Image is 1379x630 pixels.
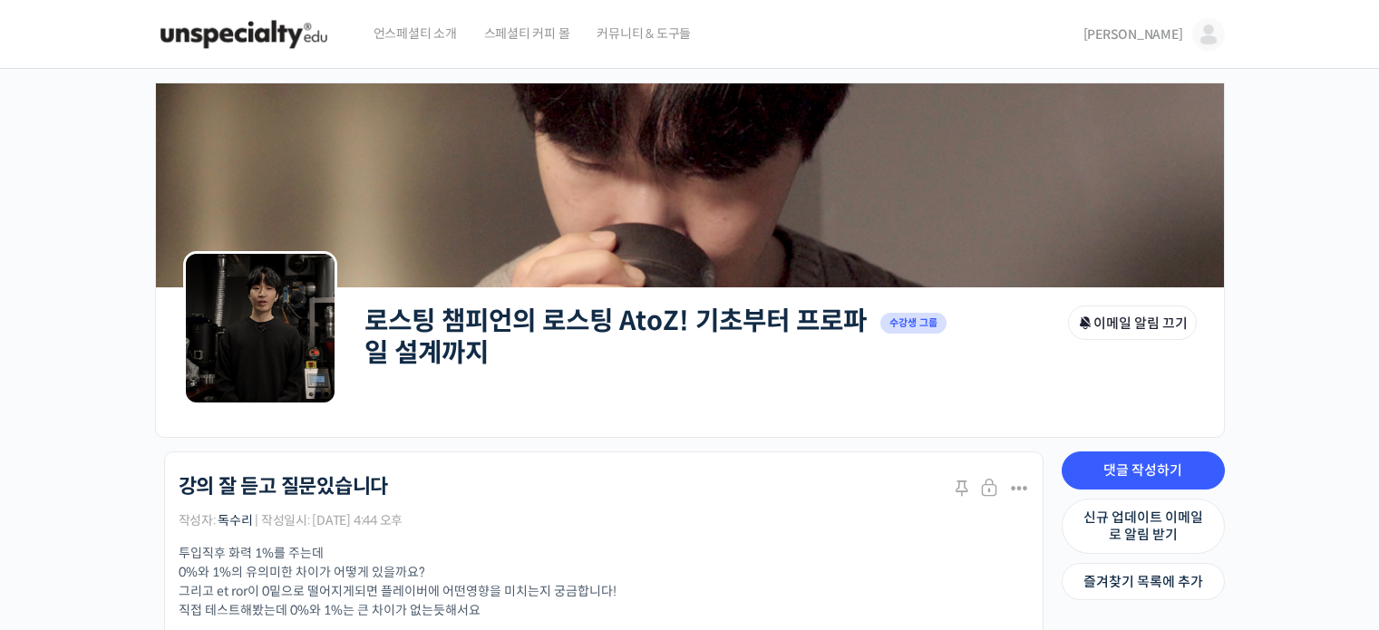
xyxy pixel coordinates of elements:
span: [PERSON_NAME] [1083,26,1183,43]
a: 댓글 작성하기 [1062,451,1225,489]
a: 즐겨찾기 목록에 추가 [1062,563,1225,601]
a: 독수리 [218,512,252,528]
a: 로스팅 챔피언의 로스팅 AtoZ! 기초부터 프로파일 설계까지 [364,305,867,369]
a: 신규 업데이트 이메일로 알림 받기 [1062,499,1225,554]
button: 이메일 알림 끄기 [1068,305,1197,340]
img: Group logo of 로스팅 챔피언의 로스팅 AtoZ! 기초부터 프로파일 설계까지 [183,251,337,405]
p: 투입직후 화력 1%를 주는데 0%와 1%의 유의미한 차이가 어떻게 있을까요? 그리고 et ror이 0밑으로 떨어지게되면 플레이버에 어떤영향을 미치는지 궁금합니다! 직접 테스트... [179,544,1029,620]
h1: 강의 잘 듣고 질문있습니다 [179,475,389,499]
span: 작성자: | 작성일시: [DATE] 4:44 오후 [179,514,403,527]
a: Stick [951,478,976,503]
span: 수강생 그룹 [880,313,947,334]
